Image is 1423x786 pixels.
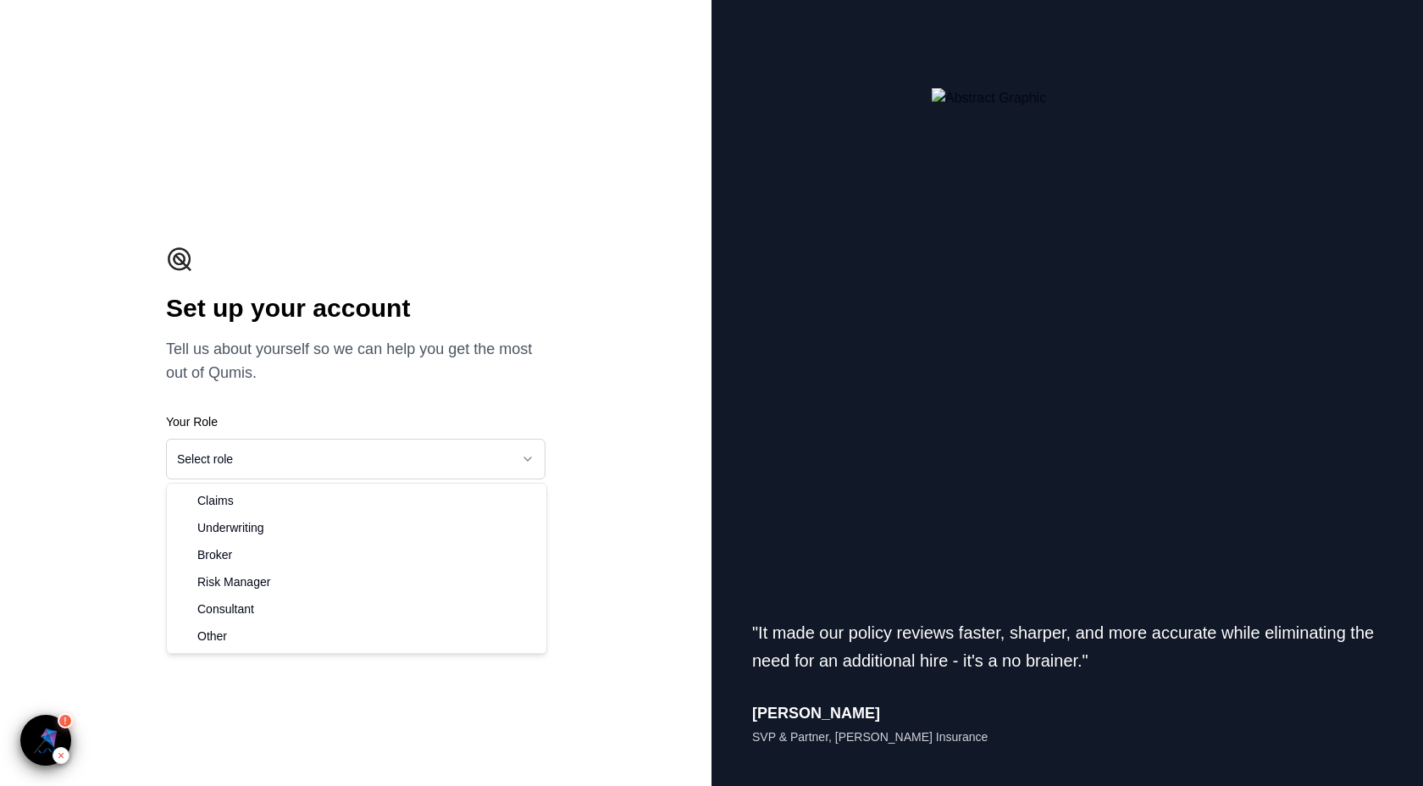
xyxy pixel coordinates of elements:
[197,519,264,536] span: Underwriting
[20,715,71,766] button: Inspector (License Key Required, Drag to move)
[53,747,69,764] div: Hide Inspector
[197,573,270,590] span: Risk Manager
[197,601,254,617] span: Consultant
[197,628,227,645] span: Other
[64,715,66,728] span: !
[197,492,234,509] span: Claims
[197,546,232,563] span: Broker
